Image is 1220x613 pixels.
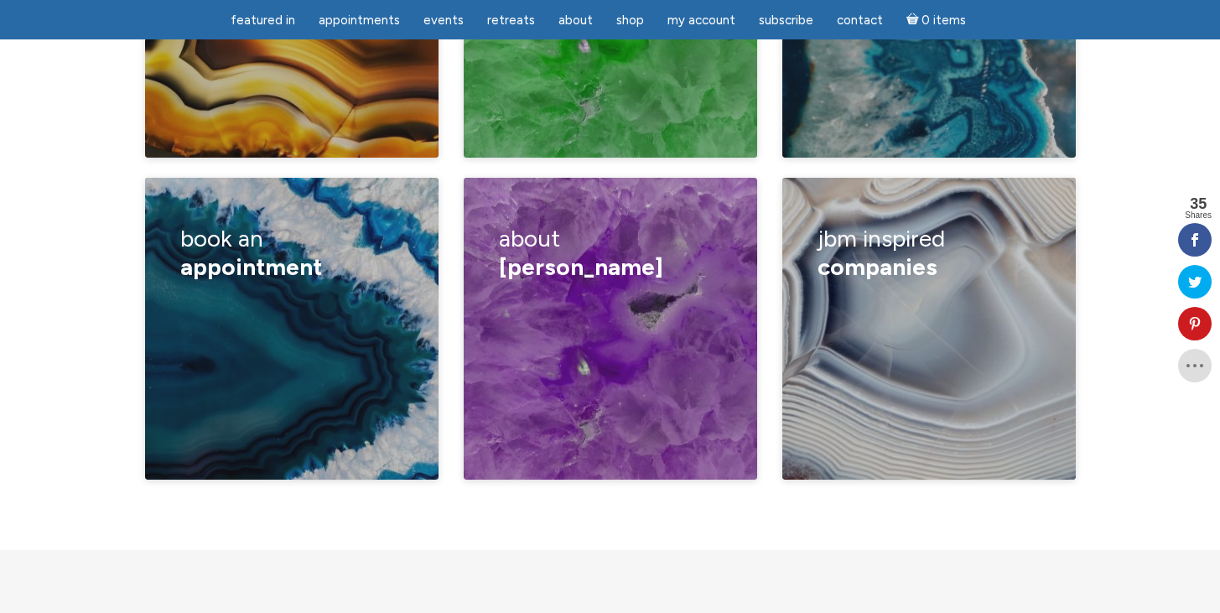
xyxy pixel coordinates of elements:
span: Shop [616,13,644,28]
a: Events [413,4,474,37]
a: My Account [657,4,745,37]
a: Appointments [309,4,410,37]
span: [PERSON_NAME] [499,252,663,281]
a: Shop [606,4,654,37]
span: Events [423,13,464,28]
a: Cart0 items [896,3,977,37]
span: My Account [667,13,735,28]
span: Companies [818,252,937,281]
h3: about [499,213,721,293]
span: 35 [1185,196,1212,211]
span: Retreats [487,13,535,28]
a: Retreats [477,4,545,37]
a: Subscribe [749,4,823,37]
span: Shares [1185,211,1212,220]
span: Contact [837,13,883,28]
h3: book an [180,213,402,293]
span: 0 items [921,14,966,27]
h3: jbm inspired [818,213,1040,293]
span: featured in [231,13,295,28]
span: About [558,13,593,28]
a: About [548,4,603,37]
span: Appointments [319,13,400,28]
i: Cart [906,13,922,28]
span: Subscribe [759,13,813,28]
span: appointment [180,252,322,281]
a: featured in [221,4,305,37]
a: Contact [827,4,893,37]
